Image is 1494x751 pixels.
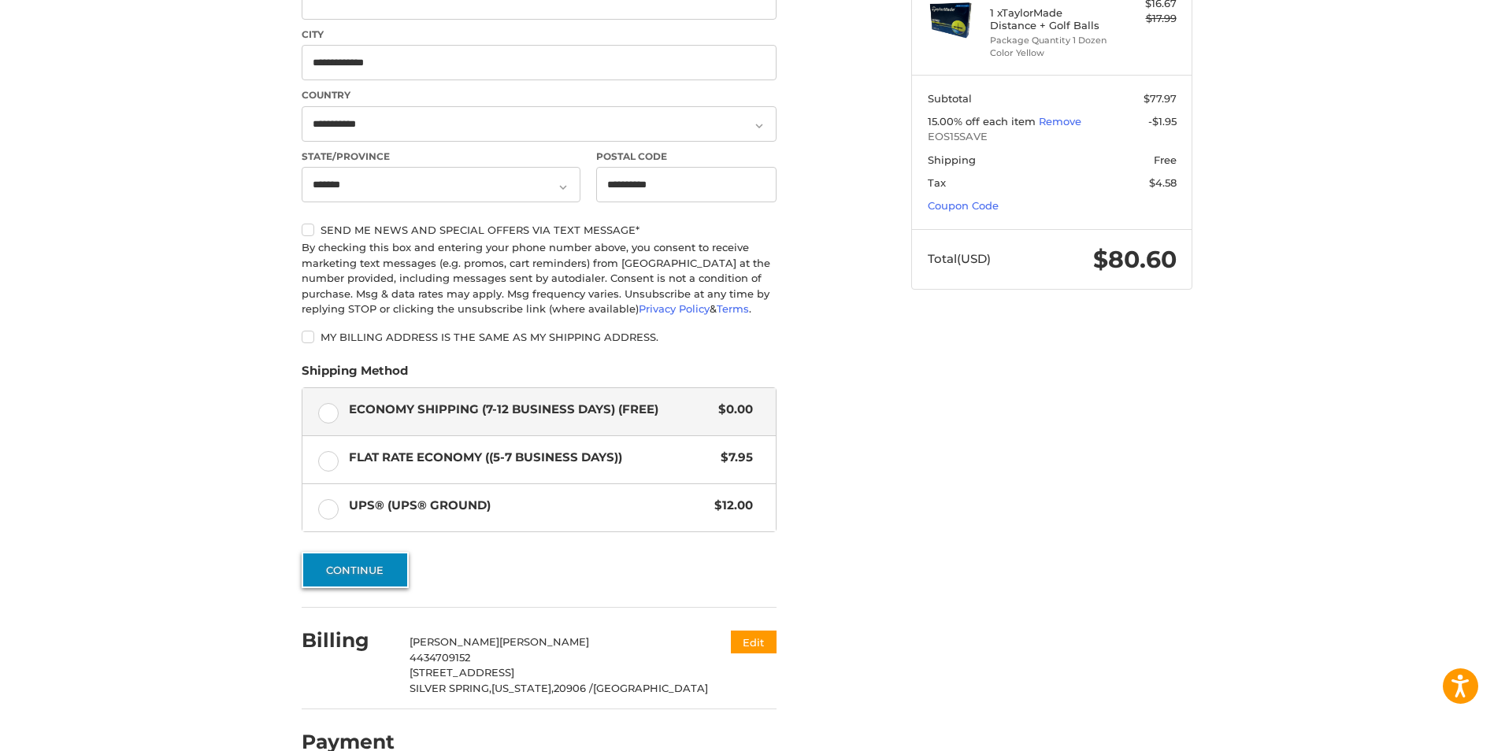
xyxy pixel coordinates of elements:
span: $0.00 [710,401,753,419]
span: SILVER SPRING, [410,682,491,694]
span: $4.58 [1149,176,1177,189]
h4: 1 x TaylorMade Distance + Golf Balls [990,6,1110,32]
span: EOS15SAVE [928,129,1177,145]
span: $80.60 [1093,245,1177,274]
label: Country [302,88,777,102]
span: Economy Shipping (7-12 Business Days) (Free) [349,401,711,419]
a: Terms [717,302,749,315]
a: Coupon Code [928,199,999,212]
span: 20906 / [554,682,593,694]
span: Tax [928,176,946,189]
span: [PERSON_NAME] [499,635,589,648]
li: Package Quantity 1 Dozen [990,34,1110,47]
span: 4434709152 [410,651,470,664]
span: Shipping [928,154,976,166]
label: State/Province [302,150,580,164]
label: Send me news and special offers via text message* [302,224,777,236]
span: Total (USD) [928,251,991,266]
span: UPS® (UPS® Ground) [349,497,707,515]
a: Remove [1039,115,1081,128]
span: $77.97 [1144,92,1177,105]
label: My billing address is the same as my shipping address. [302,331,777,343]
span: [GEOGRAPHIC_DATA] [593,682,708,694]
span: [US_STATE], [491,682,554,694]
span: Free [1154,154,1177,166]
span: $12.00 [706,497,753,515]
span: Flat Rate Economy ((5-7 Business Days)) [349,449,714,467]
span: [PERSON_NAME] [410,635,499,648]
button: Edit [731,631,777,653]
h2: Billing [302,628,394,653]
span: [STREET_ADDRESS] [410,666,514,679]
span: Subtotal [928,92,972,105]
a: Privacy Policy [639,302,710,315]
legend: Shipping Method [302,362,408,387]
label: Postal Code [596,150,777,164]
li: Color Yellow [990,46,1110,60]
div: By checking this box and entering your phone number above, you consent to receive marketing text ... [302,240,777,317]
span: 15.00% off each item [928,115,1039,128]
button: Continue [302,552,409,588]
label: City [302,28,777,42]
div: $17.99 [1114,11,1177,27]
span: $7.95 [713,449,753,467]
span: -$1.95 [1148,115,1177,128]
